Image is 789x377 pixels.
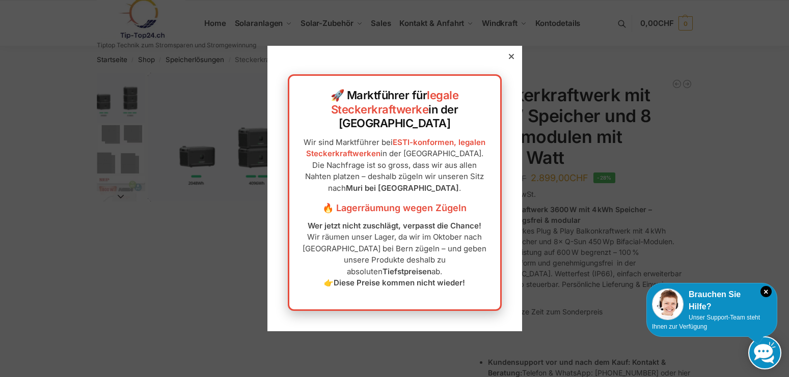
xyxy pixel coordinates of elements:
p: Wir räumen unser Lager, da wir im Oktober nach [GEOGRAPHIC_DATA] bei Bern zügeln – und geben unse... [300,220,490,289]
strong: Muri bei [GEOGRAPHIC_DATA] [346,183,459,193]
h3: 🔥 Lagerräumung wegen Zügeln [300,201,490,215]
img: Customer service [652,288,684,320]
strong: Diese Preise kommen nicht wieder! [334,278,465,287]
a: legale Steckerkraftwerke [331,89,459,116]
i: Schließen [760,286,772,297]
a: ESTI-konformen, legalen Steckerkraftwerken [306,137,486,159]
p: Wir sind Marktführer bei in der [GEOGRAPHIC_DATA]. Die Nachfrage ist so gross, dass wir aus allen... [300,137,490,194]
div: Brauchen Sie Hilfe? [652,288,772,313]
span: Unser Support-Team steht Ihnen zur Verfügung [652,314,760,330]
h2: 🚀 Marktführer für in der [GEOGRAPHIC_DATA] [300,89,490,131]
strong: Tiefstpreisen [383,267,431,276]
strong: Wer jetzt nicht zuschlägt, verpasst die Chance! [308,221,481,230]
